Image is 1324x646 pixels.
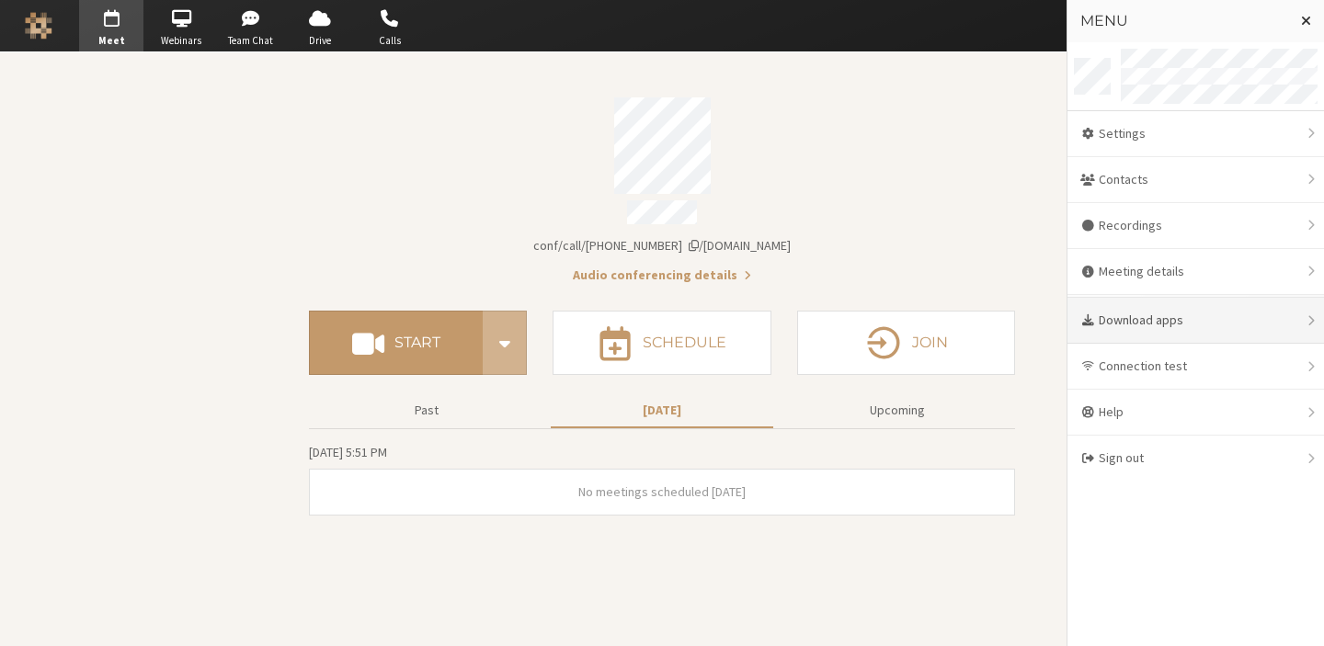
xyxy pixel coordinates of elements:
[1067,111,1324,157] div: Settings
[309,85,1015,285] section: Account details
[483,311,527,375] div: Start conference options
[219,33,283,49] span: Team Chat
[1067,344,1324,390] div: Connection test
[1067,203,1324,249] div: Recordings
[1067,436,1324,481] div: Sign out
[1067,157,1324,203] div: Contacts
[553,311,770,375] button: Schedule
[797,311,1015,375] button: Join
[309,442,1015,516] section: Today's Meetings
[912,335,948,350] h4: Join
[1080,13,1285,29] h3: Menu
[643,335,726,350] h4: Schedule
[309,444,387,460] span: [DATE] 5:51 PM
[1067,390,1324,436] div: Help
[573,266,751,285] button: Audio conferencing details
[309,311,483,375] button: Start
[149,33,213,49] span: Webinars
[786,394,1009,426] button: Upcoming
[551,394,773,426] button: [DATE]
[1067,249,1324,295] div: Meeting details
[25,12,52,40] img: Iotum
[533,237,791,254] span: Copy my meeting room link
[394,335,440,350] h4: Start
[533,236,791,255] button: Copy my meeting room linkCopy my meeting room link
[315,394,538,426] button: Past
[1067,298,1324,344] div: Download apps
[288,33,352,49] span: Drive
[578,483,746,500] span: No meetings scheduled [DATE]
[358,33,422,49] span: Calls
[79,33,143,49] span: Meet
